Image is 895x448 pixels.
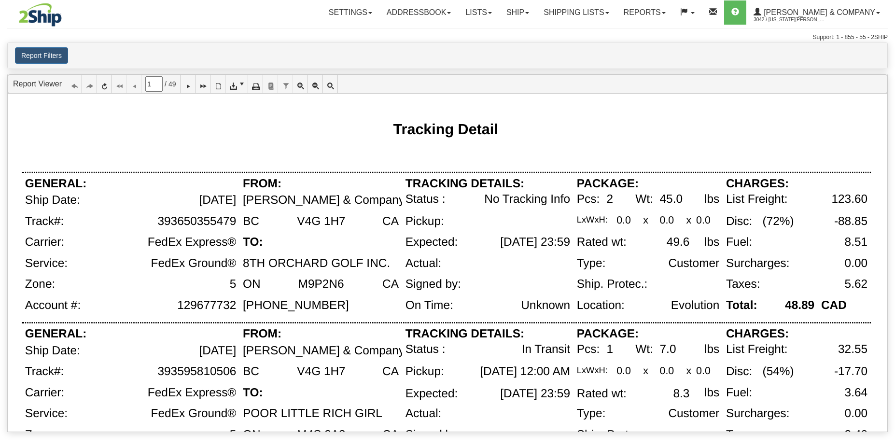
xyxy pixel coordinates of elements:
div: ON [243,278,261,291]
div: Surcharges: [726,257,790,270]
div: 393595810506 [157,365,236,378]
div: x [686,365,692,376]
a: Toggle FullPage/PageWidth [323,75,338,93]
div: 45.0 [660,193,683,206]
div: Type: [577,407,606,420]
a: Zoom Out [308,75,323,93]
div: GENERAL: [25,328,86,341]
iframe: chat widget [873,175,894,273]
div: 393650355479 [157,215,236,228]
div: Disc: [726,365,752,378]
div: x [643,365,648,376]
div: FROM: [243,328,281,341]
div: -88.85 [834,215,867,228]
div: Taxes: [726,278,760,291]
a: [PERSON_NAME] & Company 3042 / [US_STATE][PERSON_NAME] [746,0,887,25]
div: 0.0 [696,365,711,376]
div: Expected: [406,236,458,249]
div: 0.0 [660,215,674,226]
div: 8.51 [845,236,868,249]
a: Lists [458,0,499,25]
div: Surcharges: [726,407,790,420]
div: Fuel: [726,236,752,249]
div: M9P2N6 [298,278,344,291]
span: 3042 / [US_STATE][PERSON_NAME] [754,15,826,25]
div: Carrier: [25,386,64,399]
div: [DATE] 12:00 AM [480,365,570,378]
div: TRACKING DETAILS: [406,328,524,341]
a: Shipping lists [536,0,616,25]
div: [PERSON_NAME] & Company Ltd. [243,194,428,207]
div: Total: [726,299,757,312]
div: [DATE] [199,194,236,207]
div: Customer [668,407,719,420]
div: x [686,215,692,226]
div: (54%) [763,365,794,378]
div: In Transit [522,343,570,356]
div: 2 [607,193,614,206]
div: 5 [230,278,237,291]
div: 0.0 [696,215,711,226]
div: Signed by: [406,428,461,441]
img: logo3042.jpg [7,2,73,27]
div: 0.00 [845,257,868,270]
span: [PERSON_NAME] & Company [761,8,875,16]
button: Report Filters [15,47,68,64]
div: 3.64 [845,386,868,399]
div: 49.6 [667,236,690,249]
div: Ship. Protec.: [577,428,648,441]
a: Export [225,75,248,93]
div: M4S 2A3 [297,428,345,441]
div: 5 [230,428,237,441]
div: lbs [704,193,719,206]
div: Pickup: [406,215,444,228]
div: Support: 1 - 855 - 55 - 2SHIP [7,33,888,42]
div: BC [243,365,259,378]
div: FedEx Ground® [151,257,237,270]
div: TO: [243,236,263,249]
div: Pcs: [577,193,600,206]
div: List Freight: [726,343,788,356]
div: 48.89 [785,299,814,312]
div: No Tracking Info [484,193,570,206]
span: / [165,79,167,89]
div: GENERAL: [25,177,86,190]
div: Type: [577,257,606,270]
div: CA [382,215,399,228]
div: x [643,215,648,226]
div: Wt: [635,193,653,206]
div: Ship Date: [25,344,80,357]
div: (72%) [763,215,794,228]
div: Expected: [406,387,458,400]
div: FedEx Ground® [151,407,237,420]
a: Toggle Print Preview [210,75,225,93]
div: Actual: [406,257,442,270]
div: Tracking Detail [393,121,498,137]
div: 8.3 [673,387,689,400]
div: Service: [25,407,68,420]
div: Evolution [671,299,719,312]
div: Customer [668,257,719,270]
a: Last Page [196,75,210,93]
div: TRACKING DETAILS: [406,177,524,190]
div: 8TH ORCHARD GOLF INC. [243,257,390,270]
div: 2.40 [845,428,868,441]
div: [PERSON_NAME] & Company Ltd. [243,344,428,357]
div: 1 [607,343,614,356]
a: Addressbook [379,0,459,25]
a: Zoom In [293,75,308,93]
div: POOR LITTLE RICH GIRL [243,407,382,420]
div: TO: [243,386,263,399]
div: Fuel: [726,386,752,399]
div: CHARGES: [726,328,789,341]
div: 5.62 [845,278,868,291]
div: On Time: [406,299,453,312]
div: FedEx Express® [148,236,236,249]
div: Actual: [406,407,442,420]
span: 49 [168,79,176,89]
div: CA [382,365,399,378]
a: Ship [499,0,536,25]
div: List Freight: [726,193,788,206]
div: 0.0 [616,365,631,376]
div: 32.55 [838,343,867,356]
